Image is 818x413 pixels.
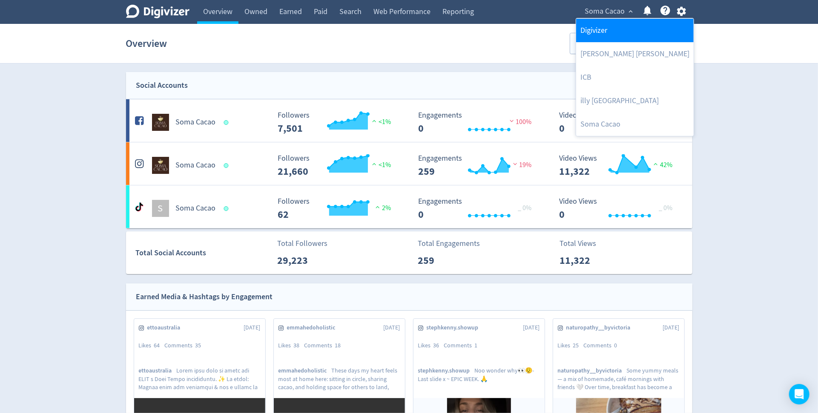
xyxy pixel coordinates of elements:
a: ICB [576,66,694,89]
a: Soma Cacao [576,113,694,136]
a: illy [GEOGRAPHIC_DATA] [576,89,694,113]
a: Digivizer [576,19,694,42]
div: Open Intercom Messenger [789,384,809,404]
a: [PERSON_NAME] [PERSON_NAME] [576,42,694,66]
